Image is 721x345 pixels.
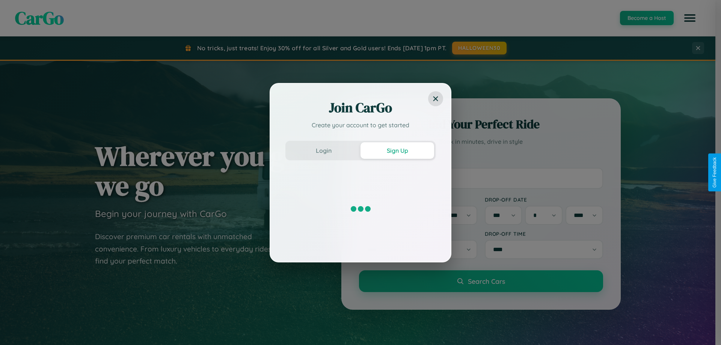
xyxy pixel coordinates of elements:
button: Sign Up [360,142,434,159]
div: Give Feedback [712,157,717,188]
button: Login [287,142,360,159]
p: Create your account to get started [285,121,436,130]
iframe: Intercom live chat [8,319,26,337]
h2: Join CarGo [285,99,436,117]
